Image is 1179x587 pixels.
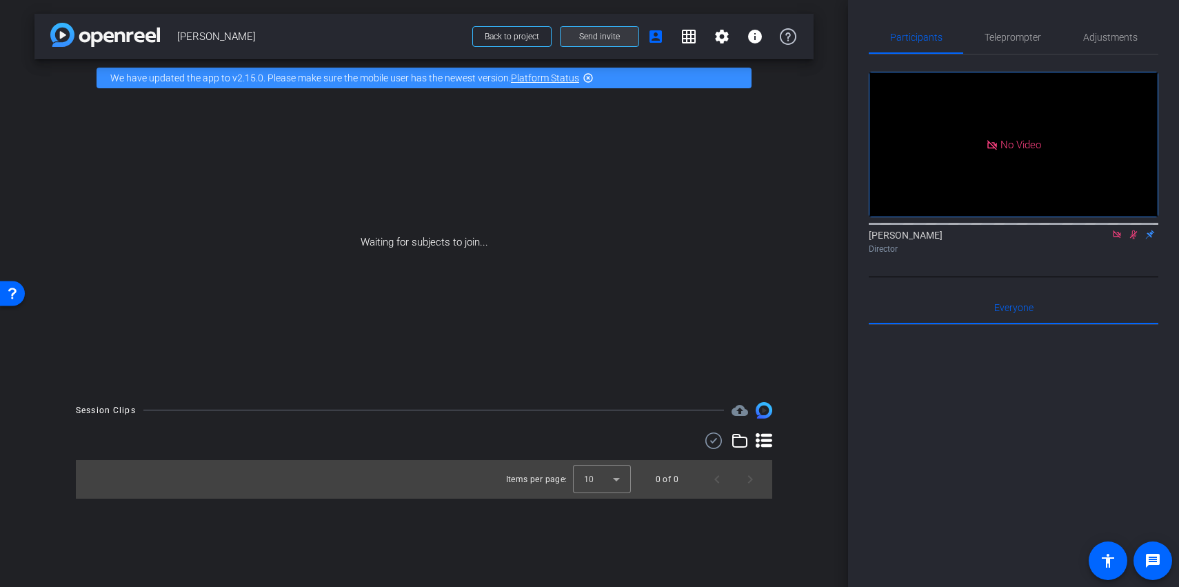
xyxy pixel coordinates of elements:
[560,26,639,47] button: Send invite
[985,32,1041,42] span: Teleprompter
[472,26,552,47] button: Back to project
[177,23,464,50] span: [PERSON_NAME]
[701,463,734,496] button: Previous page
[579,31,620,42] span: Send invite
[506,472,567,486] div: Items per page:
[890,32,943,42] span: Participants
[50,23,160,47] img: app-logo
[485,32,539,41] span: Back to project
[583,72,594,83] mat-icon: highlight_off
[34,97,814,388] div: Waiting for subjects to join...
[1083,32,1138,42] span: Adjustments
[747,28,763,45] mat-icon: info
[1000,138,1041,150] span: No Video
[732,402,748,419] span: Destinations for your clips
[97,68,752,88] div: We have updated the app to v2.15.0. Please make sure the mobile user has the newest version.
[714,28,730,45] mat-icon: settings
[869,243,1158,255] div: Director
[732,402,748,419] mat-icon: cloud_upload
[1145,553,1161,569] mat-icon: message
[76,404,136,417] div: Session Clips
[994,303,1034,312] span: Everyone
[681,28,697,45] mat-icon: grid_on
[647,28,664,45] mat-icon: account_box
[511,72,579,83] a: Platform Status
[656,472,678,486] div: 0 of 0
[1100,553,1116,569] mat-icon: accessibility
[734,463,767,496] button: Next page
[869,228,1158,255] div: [PERSON_NAME]
[756,402,772,419] img: Session clips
